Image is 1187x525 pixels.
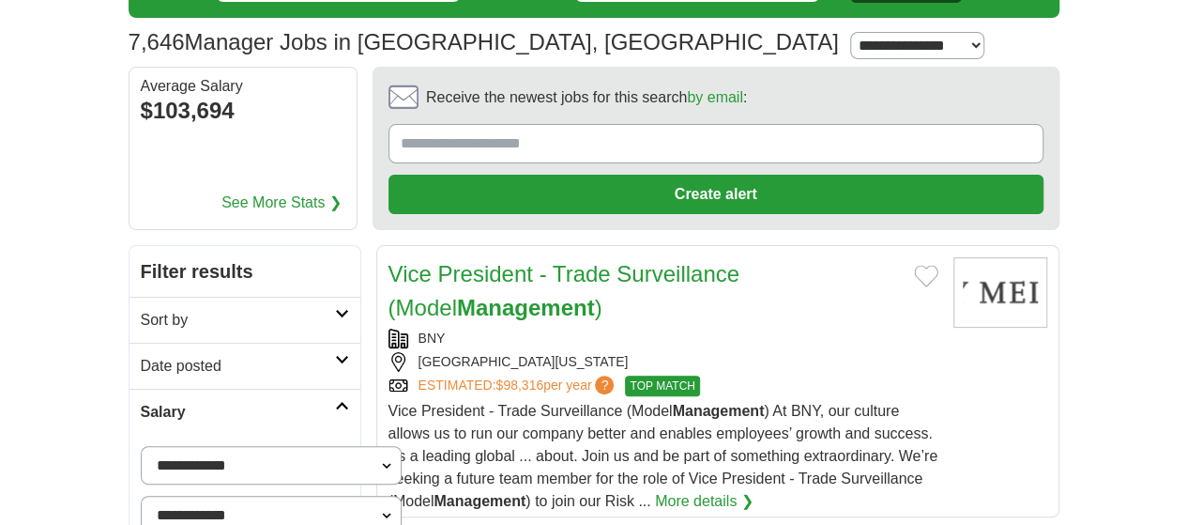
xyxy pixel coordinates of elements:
[141,401,335,424] h2: Salary
[129,389,360,435] a: Salary
[129,343,360,389] a: Date posted
[595,376,614,394] span: ?
[388,403,938,509] span: Vice President - Trade Surveillance (Model ) At BNY, our culture allows us to run our company bet...
[672,403,764,419] strong: Management
[129,29,839,54] h1: Manager Jobs in [GEOGRAPHIC_DATA], [GEOGRAPHIC_DATA]
[141,309,335,332] h2: Sort by
[388,261,739,320] a: Vice President - Trade Surveillance (ModelManagement)
[418,331,446,346] a: BNY
[655,490,753,513] a: More details ❯
[129,297,360,343] a: Sort by
[953,257,1047,328] img: BNY Mellon logo
[129,246,360,297] h2: Filter results
[221,192,342,214] a: See More Stats ❯
[388,352,938,372] div: [GEOGRAPHIC_DATA][US_STATE]
[687,89,743,105] a: by email
[625,376,699,396] span: TOP MATCH
[418,376,618,396] a: ESTIMATED:$98,316per year?
[426,86,747,109] span: Receive the newest jobs for this search :
[141,94,345,128] div: $103,694
[495,378,543,393] span: $98,316
[388,175,1043,214] button: Create alert
[141,79,345,94] div: Average Salary
[129,25,185,59] span: 7,646
[457,295,595,320] strong: Management
[434,493,525,509] strong: Management
[141,355,335,378] h2: Date posted
[914,265,938,287] button: Add to favorite jobs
